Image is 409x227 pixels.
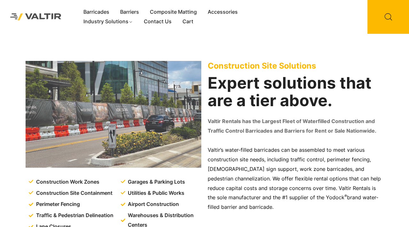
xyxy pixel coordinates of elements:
[208,145,383,212] p: Valtir’s water-filled barricades can be assembled to meet various construction site needs, includ...
[126,177,185,187] span: Garages & Parking Lots
[177,17,199,26] a: Cart
[208,74,383,109] h2: Expert solutions that are a tier above.
[35,188,112,198] span: Construction Site Containment
[115,7,144,17] a: Barriers
[78,7,115,17] a: Barricades
[35,211,113,220] span: Traffic & Pedestrian Delineation
[208,61,383,70] p: Construction Site Solutions
[208,117,383,136] p: Valtir Rentals has the Largest Fleet of Waterfilled Construction and Traffic Control Barricades a...
[126,188,184,198] span: Utilities & Public Works
[144,7,202,17] a: Composite Matting
[78,17,138,26] a: Industry Solutions
[126,200,179,209] span: Airport Construction
[202,7,243,17] a: Accessories
[35,177,99,187] span: Construction Work Zones
[5,8,67,26] img: Valtir Rentals
[35,200,80,209] span: Perimeter Fencing
[344,194,347,198] sup: ®
[138,17,177,26] a: Contact Us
